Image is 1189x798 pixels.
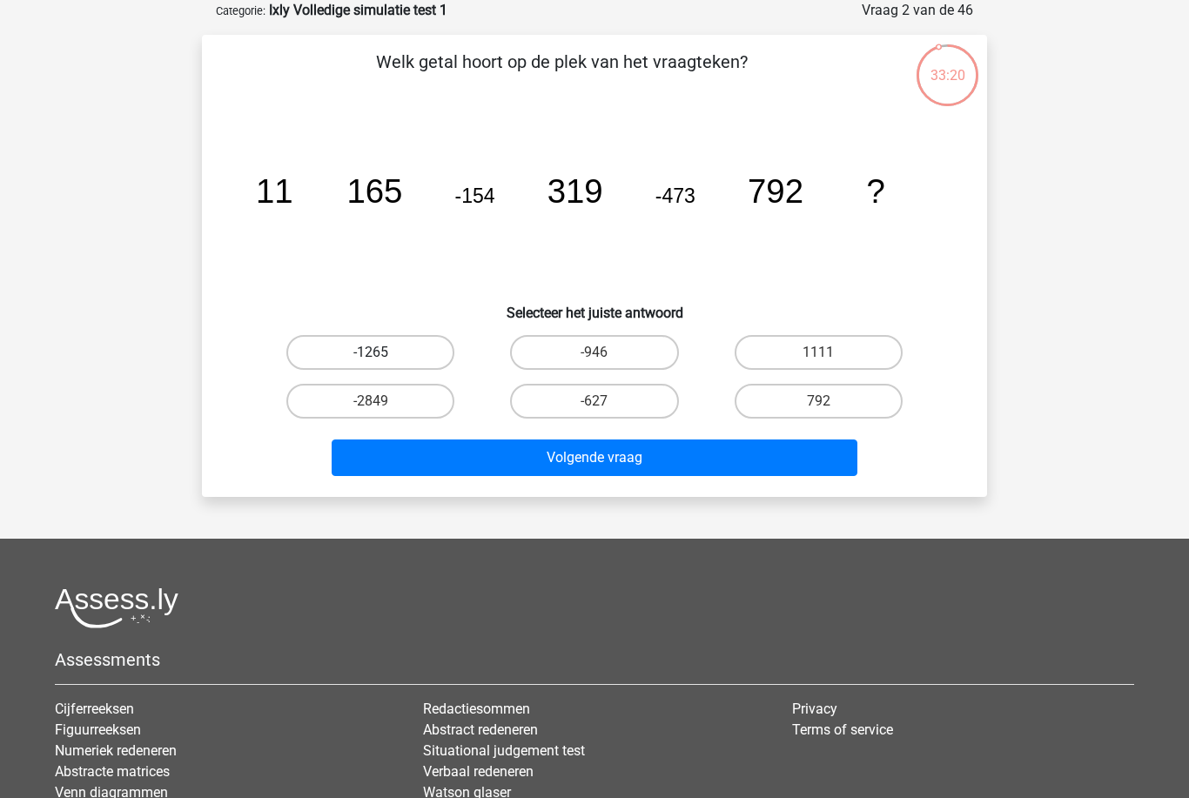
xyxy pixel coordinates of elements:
label: 1111 [735,335,903,370]
h6: Selecteer het juiste antwoord [230,291,959,321]
img: Assessly logo [55,587,178,628]
h5: Assessments [55,649,1134,670]
tspan: 792 [748,172,803,210]
tspan: -473 [655,184,695,207]
label: -1265 [286,335,454,370]
label: -946 [510,335,678,370]
p: Welk getal hoort op de plek van het vraagteken? [230,49,894,101]
a: Figuurreeksen [55,721,141,738]
label: -627 [510,384,678,419]
tspan: -154 [455,184,495,207]
tspan: 165 [346,172,402,210]
label: 792 [735,384,903,419]
a: Verbaal redeneren [423,763,534,780]
small: Categorie: [216,4,265,17]
tspan: 319 [547,172,603,210]
strong: Ixly Volledige simulatie test 1 [269,2,447,18]
a: Cijferreeksen [55,701,134,717]
a: Abstract redeneren [423,721,538,738]
a: Redactiesommen [423,701,530,717]
a: Numeriek redeneren [55,742,177,759]
tspan: ? [866,172,884,210]
a: Situational judgement test [423,742,585,759]
button: Volgende vraag [332,439,858,476]
div: 33:20 [915,43,980,86]
a: Terms of service [792,721,893,738]
label: -2849 [286,384,454,419]
tspan: 11 [256,172,293,210]
a: Privacy [792,701,837,717]
a: Abstracte matrices [55,763,170,780]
